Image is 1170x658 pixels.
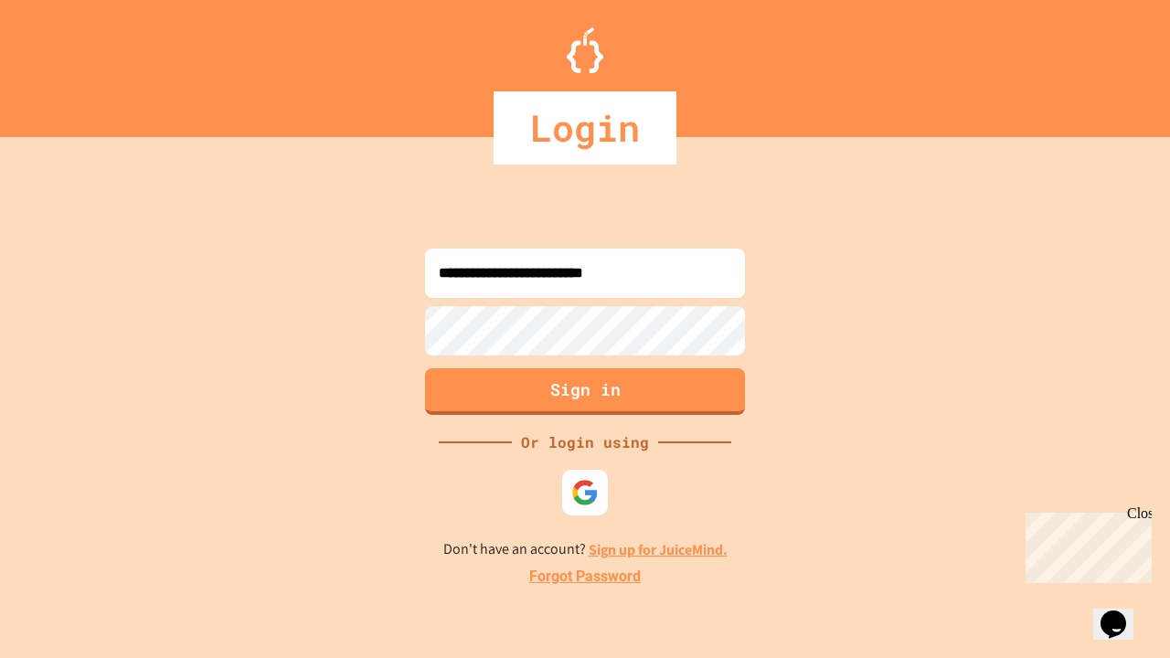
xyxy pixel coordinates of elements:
a: Forgot Password [529,566,641,588]
p: Don't have an account? [443,538,728,561]
iframe: chat widget [1093,585,1152,640]
div: Chat with us now!Close [7,7,126,116]
div: Login [494,91,676,164]
iframe: chat widget [1018,505,1152,583]
img: google-icon.svg [571,479,599,506]
button: Sign in [425,368,745,415]
div: Or login using [512,431,658,453]
a: Sign up for JuiceMind. [589,540,728,559]
img: Logo.svg [567,27,603,73]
